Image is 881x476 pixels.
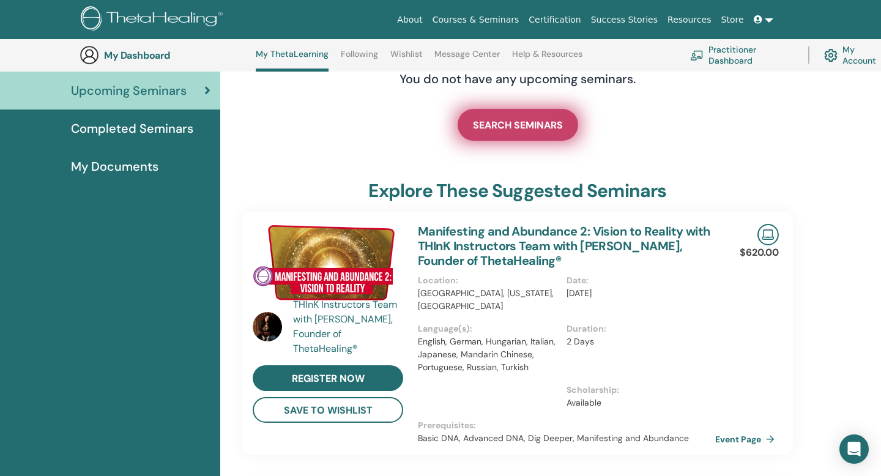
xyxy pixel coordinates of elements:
a: Help & Resources [512,49,582,69]
p: $620.00 [740,245,779,260]
a: Manifesting and Abundance 2: Vision to Reality with THInK Instructors Team with [PERSON_NAME], Fo... [418,223,710,269]
p: Basic DNA, Advanced DNA, Dig Deeper, Manifesting and Abundance [418,432,715,445]
img: generic-user-icon.jpg [80,45,99,65]
p: [GEOGRAPHIC_DATA], [US_STATE], [GEOGRAPHIC_DATA] [418,287,559,313]
p: Location : [418,274,559,287]
h3: My Dashboard [104,50,226,61]
a: Event Page [715,430,779,448]
a: Courses & Seminars [428,9,524,31]
img: Manifesting and Abundance 2: Vision to Reality [253,224,403,301]
span: register now [292,372,365,385]
a: Following [341,49,378,69]
img: cog.svg [824,46,838,65]
span: Upcoming Seminars [71,81,187,100]
h3: explore these suggested seminars [368,180,666,202]
a: Message Center [434,49,500,69]
img: Live Online Seminar [757,224,779,245]
a: register now [253,365,403,391]
p: Language(s) : [418,322,559,335]
a: About [392,9,427,31]
a: Certification [524,9,585,31]
p: Available [567,396,708,409]
p: 2 Days [567,335,708,348]
a: My ThetaLearning [256,49,329,72]
span: Completed Seminars [71,119,193,138]
span: SEARCH SEMINARS [473,119,563,132]
a: Resources [663,9,716,31]
a: Practitioner Dashboard [690,42,794,69]
span: My Documents [71,157,158,176]
p: Date : [567,274,708,287]
img: default.jpg [253,312,282,341]
a: THInK Instructors Team with [PERSON_NAME], Founder of ThetaHealing® [293,297,406,356]
button: save to wishlist [253,397,403,423]
p: English, German, Hungarian, Italian, Japanese, Mandarin Chinese, Portuguese, Russian, Turkish [418,335,559,374]
p: Duration : [567,322,708,335]
div: Open Intercom Messenger [839,434,869,464]
a: Store [716,9,749,31]
p: [DATE] [567,287,708,300]
a: Wishlist [390,49,423,69]
a: Success Stories [586,9,663,31]
img: chalkboard-teacher.svg [690,50,704,60]
p: Scholarship : [567,384,708,396]
h4: You do not have any upcoming seminars. [325,72,710,86]
a: SEARCH SEMINARS [458,109,578,141]
img: logo.png [81,6,227,34]
p: Prerequisites : [418,419,715,432]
